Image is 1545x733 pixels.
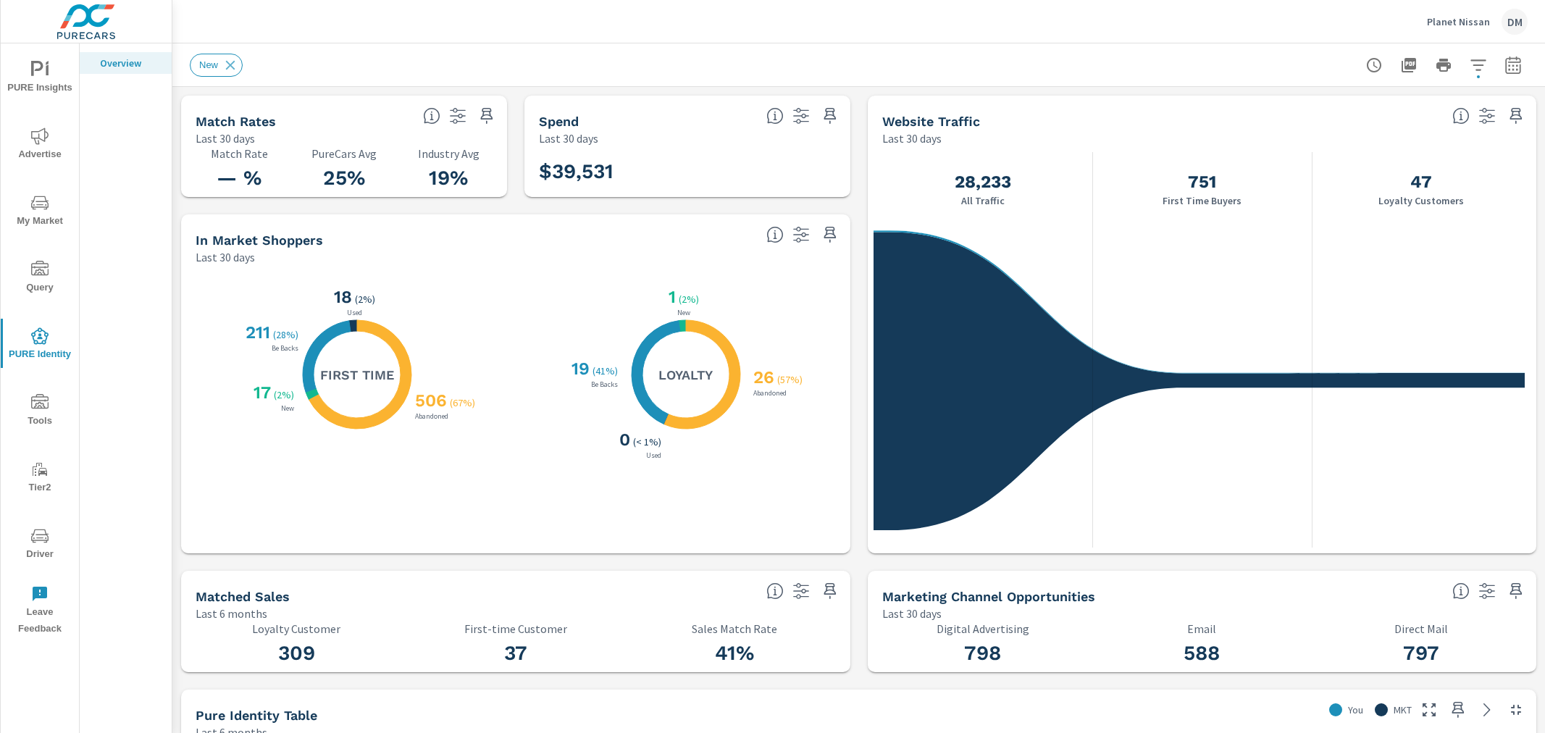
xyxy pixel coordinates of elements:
[1499,51,1528,80] button: Select Date Range
[269,345,301,352] p: Be Backs
[539,130,598,147] p: Last 30 days
[818,223,842,246] span: Save this to your personalized report
[818,579,842,603] span: Save this to your personalized report
[5,61,75,96] span: PURE Insights
[1502,9,1528,35] div: DM
[882,622,1084,635] p: Digital Advertising
[634,622,836,635] p: Sales Match Rate
[190,59,227,70] span: New
[5,327,75,363] span: PURE Identity
[5,394,75,430] span: Tools
[196,641,398,666] h3: 309
[196,248,255,266] p: Last 30 days
[1394,51,1423,80] button: "Export Report to PDF"
[588,381,621,388] p: Be Backs
[5,527,75,563] span: Driver
[331,287,352,307] h3: 18
[882,641,1084,666] h3: 798
[196,147,283,160] p: Match Rate
[196,622,398,635] p: Loyalty Customer
[1320,641,1523,666] h3: 797
[1475,698,1499,721] a: See more details in report
[475,104,498,127] span: Save this to your personalized report
[750,367,774,388] h3: 26
[196,605,267,622] p: Last 6 months
[243,322,270,343] h3: 211
[301,166,388,190] h3: 25%
[278,405,297,412] p: New
[882,605,942,622] p: Last 30 days
[5,127,75,163] span: Advertise
[450,396,478,409] p: ( 67% )
[415,622,617,635] p: First-time Customer
[80,52,172,74] div: Overview
[1464,51,1493,80] button: Apply Filters
[674,309,693,317] p: New
[5,461,75,496] span: Tier2
[1394,703,1412,717] p: MKT
[766,582,784,600] span: Loyalty: Matches that have purchased from the dealership before and purchased within the timefram...
[415,641,617,666] h3: 37
[412,413,451,420] p: Abandoned
[273,328,301,341] p: ( 28% )
[1101,622,1303,635] p: Email
[320,366,394,383] h5: First Time
[196,130,255,147] p: Last 30 days
[196,708,317,723] h5: Pure Identity Table
[405,147,493,160] p: Industry Avg
[355,293,378,306] p: ( 2% )
[882,589,1095,604] h5: Marketing Channel Opportunities
[818,104,842,127] span: Save this to your personalized report
[616,430,630,450] h3: 0
[666,287,676,307] h3: 1
[633,435,664,448] p: ( < 1% )
[344,309,365,317] p: Used
[569,359,590,379] h3: 19
[196,114,276,129] h5: Match Rates
[5,261,75,296] span: Query
[593,364,621,377] p: ( 41% )
[196,589,290,604] h5: Matched Sales
[274,388,297,401] p: ( 2% )
[539,159,614,184] h3: $39,531
[5,585,75,637] span: Leave Feedback
[539,114,579,129] h5: Spend
[1452,582,1470,600] span: Matched shoppers that can be exported to each channel type. This is targetable traffic.
[1504,104,1528,127] span: Save this to your personalized report
[777,373,805,386] p: ( 57% )
[190,54,243,77] div: New
[196,166,283,190] h3: — %
[1427,15,1490,28] p: Planet Nissan
[1446,698,1470,721] span: Save this to your personalized report
[1101,641,1303,666] h3: 588
[100,56,160,70] p: Overview
[412,390,447,411] h3: 506
[643,452,664,459] p: Used
[1320,622,1523,635] p: Direct Mail
[1504,579,1528,603] span: Save this to your personalized report
[750,390,790,397] p: Abandoned
[679,293,702,306] p: ( 2% )
[1429,51,1458,80] button: Print Report
[196,233,323,248] h5: In Market Shoppers
[658,366,713,383] h5: Loyalty
[1348,703,1363,717] p: You
[766,107,784,125] span: Total PureCars DigAdSpend. Data sourced directly from the Ad Platforms. Non-Purecars DigAd client...
[634,641,836,666] h3: 41%
[1452,107,1470,125] span: All traffic is the data we start with. It’s unique personas over a 30-day period. We don’t consid...
[1418,698,1441,721] button: Make Fullscreen
[251,382,271,403] h3: 17
[405,166,493,190] h3: 19%
[5,194,75,230] span: My Market
[423,107,440,125] span: Match rate: % of Identifiable Traffic. Pure Identity avg: Avg match rate of all PURE Identity cus...
[766,226,784,243] span: Loyalty: Matched has purchased from the dealership before and has exhibited a preference through ...
[1,43,79,643] div: nav menu
[882,130,942,147] p: Last 30 days
[301,147,388,160] p: PureCars Avg
[882,114,980,129] h5: Website Traffic
[1504,698,1528,721] button: Minimize Widget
